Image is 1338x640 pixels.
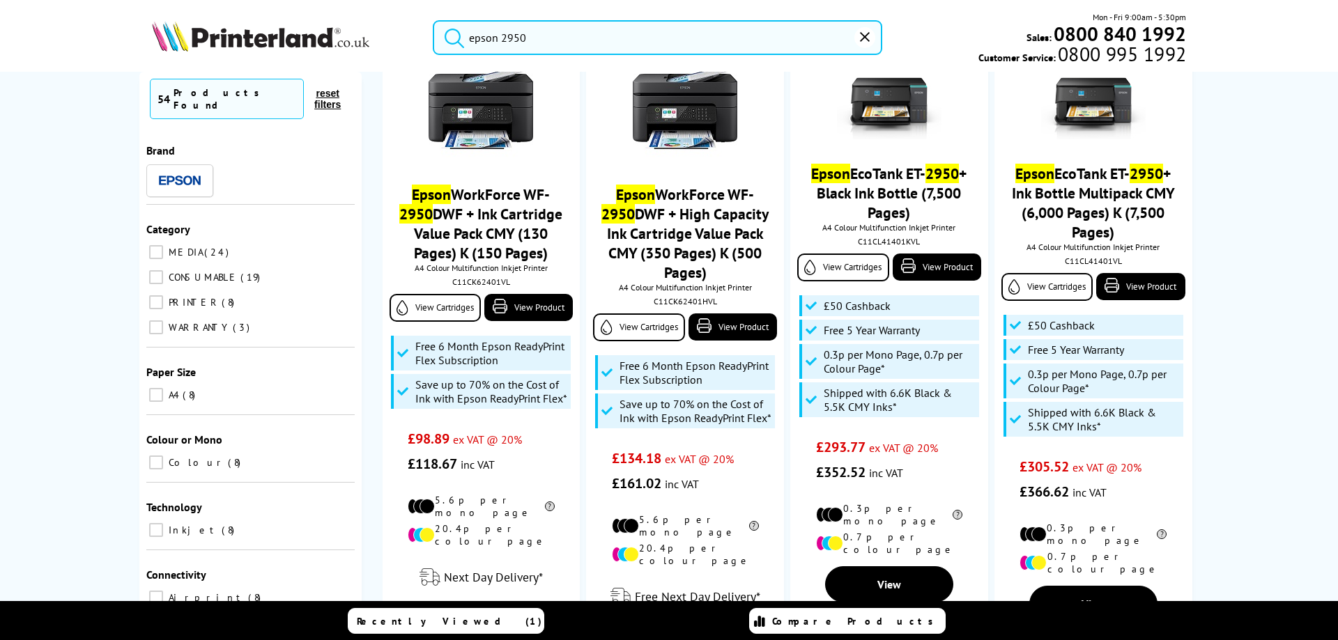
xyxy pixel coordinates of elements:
a: 0800 840 1992 [1052,27,1186,40]
a: EpsonWorkForce WF-2950DWF + Ink Cartridge Value Pack CMY (130 Pages) K (150 Pages) [399,185,562,263]
li: 0.3p per mono page [816,502,963,527]
span: Customer Service: [978,47,1186,64]
li: 0.7p per colour page [1020,550,1167,575]
a: View Product [484,294,573,321]
div: C11CK62401VL [393,276,569,287]
span: PRINTER [165,296,220,309]
a: EpsonEcoTank ET-2950+ Ink Bottle Multipack CMY (6,000 Pages) K (7,500 Pages) [1012,164,1175,242]
input: CONSUMABLE 19 [149,270,163,284]
a: Compare Products [749,608,946,634]
button: reset filters [304,87,351,111]
span: View [1082,597,1105,611]
li: 0.7p per colour page [816,531,963,556]
span: 8 [183,389,199,401]
span: A4 Colour Multifunction Inkjet Printer [797,222,981,233]
span: 24 [204,246,232,258]
img: Epson-WF-2950DWF-Front-Main-Small.jpg [429,56,533,161]
mark: 2950 [601,204,635,224]
a: View Cartridges [593,313,684,341]
a: Recently Viewed (1) [348,608,544,634]
span: Save up to 70% on the Cost of Ink with Epson ReadyPrint Flex* [620,397,771,425]
span: £118.67 [408,455,457,473]
span: Paper Size [146,365,196,379]
mark: Epson [412,185,451,204]
span: Category [146,222,190,236]
div: C11CK62401HVL [597,296,773,306]
span: inc VAT [1072,485,1107,499]
li: 5.6p per mono page [612,513,759,538]
span: 8 [228,456,244,469]
span: Sales: [1026,31,1052,44]
div: modal_delivery [390,558,573,597]
span: 0800 995 1992 [1056,47,1186,61]
span: 8 [248,591,264,604]
span: Connectivity [146,568,206,582]
span: 0.3p per Mono Page, 0.7p per Colour Page* [1028,367,1180,395]
span: A4 [165,389,181,401]
span: 8 [222,296,238,309]
mark: Epson [616,185,655,204]
div: C11CL41401KVL [801,236,977,247]
img: Epson-WF-2950DWF-Front-Main-Small.jpg [633,56,737,161]
span: £50 Cashback [824,299,891,313]
input: WARRANTY 3 [149,320,163,334]
span: 8 [222,524,238,536]
mark: Epson [1015,164,1054,183]
a: View [1029,586,1158,622]
input: Airprint 8 [149,591,163,604]
span: 3 [233,321,253,334]
li: 20.4p per colour page [612,542,759,567]
a: View Product [1096,273,1185,300]
span: Technology [146,500,202,514]
span: Save up to 70% on the Cost of Ink with Epson ReadyPrint Flex* [415,377,567,405]
span: Free 6 Month Epson ReadyPrint Flex Subscription [620,359,771,387]
span: inc VAT [869,466,903,480]
span: Airprint [165,591,247,604]
span: CONSUMABLE [165,271,239,283]
span: ex VAT @ 20% [665,452,734,466]
a: EpsonWorkForce WF-2950DWF + High Capacity Ink Cartridge Value Pack CMY (350 Pages) K (500 Pages) [601,185,769,282]
span: ex VAT @ 20% [453,432,522,446]
a: Printerland Logo [152,21,415,54]
img: Printerland Logo [152,21,369,52]
mark: 2950 [1130,164,1163,183]
b: 0800 840 1992 [1054,21,1186,47]
span: £134.18 [612,449,661,467]
span: ex VAT @ 20% [869,441,938,455]
span: Compare Products [772,615,941,627]
span: Shipped with 6.6K Black & 5.5K CMY Inks* [824,386,976,414]
input: MEDIA 24 [149,245,163,259]
a: EpsonEcoTank ET-2950+ Black Ink Bottle (7,500 Pages) [811,164,967,222]
span: inc VAT [665,477,699,491]
span: Colour or Mono [146,432,222,446]
span: Colour [165,456,226,469]
div: C11CL41401VL [1005,256,1181,266]
span: £352.52 [816,463,866,481]
input: Search product or brand [433,20,882,55]
span: Inkjet [165,524,220,536]
span: MEDIA [165,246,203,258]
span: ex VAT @ 20% [1072,460,1141,474]
div: Products Found [174,86,296,111]
span: Free Next Day Delivery* [635,588,760,604]
span: Mon - Fri 9:00am - 5:30pm [1093,10,1186,24]
span: £305.52 [1020,458,1069,476]
span: A4 Colour Multifunction Inkjet Printer [390,263,573,273]
span: Free 5 Year Warranty [824,323,920,337]
a: View Product [689,313,777,341]
li: 5.6p per mono page [408,494,555,519]
img: epson-et-2951-front-small.jpg [1041,36,1146,140]
span: WARRANTY [165,321,231,334]
a: View Cartridges [797,253,889,281]
a: View Product [893,253,981,281]
img: Epson [159,175,201,186]
input: A4 8 [149,388,163,402]
span: £50 Cashback [1028,318,1095,332]
a: View Cartridges [1001,273,1093,301]
span: 54 [157,92,170,106]
span: A4 Colour Multifunction Inkjet Printer [593,282,776,292]
span: inc VAT [461,458,495,471]
span: Free 5 Year Warranty [1028,343,1124,357]
span: 19 [240,271,263,283]
li: 20.4p per colour page [408,522,555,547]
